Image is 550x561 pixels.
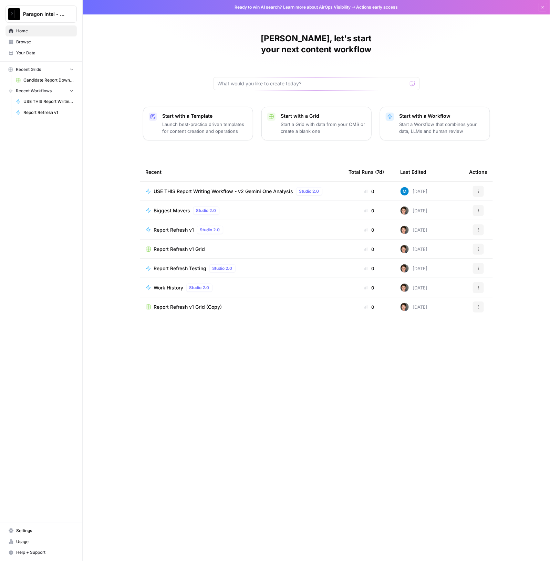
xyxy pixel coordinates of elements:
div: [DATE] [401,187,428,195]
span: Browse [16,39,74,45]
div: [DATE] [401,303,428,311]
a: Report Refresh v1Studio 2.0 [146,226,338,234]
div: 0 [349,284,390,291]
div: Total Runs (7d) [349,162,384,181]
div: 0 [349,304,390,310]
a: Candidate Report Download Sheet [13,75,77,86]
a: Usage [6,536,77,547]
span: Your Data [16,50,74,56]
div: Actions [469,162,488,181]
div: [DATE] [401,207,428,215]
span: USE THIS Report Writing Workflow - v2 Gemini One Analysis [23,98,74,105]
div: [DATE] [401,226,428,234]
button: Help + Support [6,547,77,558]
span: Biggest Movers [154,207,190,214]
a: Settings [6,525,77,536]
span: Studio 2.0 [212,265,232,272]
div: [DATE] [401,264,428,273]
span: Studio 2.0 [200,227,220,233]
img: qw00ik6ez51o8uf7vgx83yxyzow9 [401,284,409,292]
img: qw00ik6ez51o8uf7vgx83yxyzow9 [401,264,409,273]
div: 0 [349,207,390,214]
span: Recent Workflows [16,88,52,94]
img: qw00ik6ez51o8uf7vgx83yxyzow9 [401,226,409,234]
a: Report Refresh TestingStudio 2.0 [146,264,338,273]
img: Paragon Intel - Bill / Ty / Colby R&D Logo [8,8,20,20]
button: Recent Grids [6,64,77,75]
span: Report Refresh v1 Grid [154,246,205,253]
span: Actions early access [356,4,398,10]
div: [DATE] [401,284,428,292]
span: Settings [16,528,74,534]
a: USE THIS Report Writing Workflow - v2 Gemini One Analysis [13,96,77,107]
span: Home [16,28,74,34]
img: qw00ik6ez51o8uf7vgx83yxyzow9 [401,245,409,253]
a: Biggest MoversStudio 2.0 [146,207,338,215]
p: Start with a Grid [281,113,366,119]
span: Report Refresh Testing [154,265,207,272]
div: 0 [349,226,390,233]
a: Browse [6,36,77,47]
button: Workspace: Paragon Intel - Bill / Ty / Colby R&D [6,6,77,23]
span: Paragon Intel - Bill / Ty / [PERSON_NAME] R&D [23,11,65,18]
span: Help + Support [16,550,74,556]
div: 0 [349,188,390,195]
div: [DATE] [401,245,428,253]
p: Start with a Template [163,113,247,119]
input: What would you like to create today? [218,80,407,87]
span: Candidate Report Download Sheet [23,77,74,83]
span: Studio 2.0 [299,188,319,194]
p: Start a Grid with data from your CMS or create a blank one [281,121,366,135]
img: qw00ik6ez51o8uf7vgx83yxyzow9 [401,303,409,311]
div: 0 [349,246,390,253]
p: Launch best-practice driven templates for content creation and operations [163,121,247,135]
a: USE THIS Report Writing Workflow - v2 Gemini One AnalysisStudio 2.0 [146,187,338,195]
button: Start with a WorkflowStart a Workflow that combines your data, LLMs and human review [380,107,490,140]
h1: [PERSON_NAME], let's start your next content workflow [213,33,420,55]
a: Home [6,25,77,36]
div: 0 [349,265,390,272]
span: Ready to win AI search? about AirOps Visibility [235,4,351,10]
img: konibmub03x0hqp2fy8ehikfjcod [401,187,409,195]
button: Start with a GridStart a Grid with data from your CMS or create a blank one [261,107,372,140]
div: Recent [146,162,338,181]
span: Report Refresh v1 Grid (Copy) [154,304,222,310]
span: Usage [16,539,74,545]
span: Studio 2.0 [189,285,209,291]
a: Report Refresh v1 Grid (Copy) [146,304,338,310]
span: Report Refresh v1 [23,109,74,116]
a: Learn more [283,4,306,10]
button: Recent Workflows [6,86,77,96]
button: Start with a TemplateLaunch best-practice driven templates for content creation and operations [143,107,253,140]
a: Work HistoryStudio 2.0 [146,284,338,292]
a: Report Refresh v1 [13,107,77,118]
span: Studio 2.0 [196,208,216,214]
img: qw00ik6ez51o8uf7vgx83yxyzow9 [401,207,409,215]
a: Report Refresh v1 Grid [146,246,338,253]
p: Start a Workflow that combines your data, LLMs and human review [399,121,484,135]
span: Report Refresh v1 [154,226,194,233]
span: Recent Grids [16,66,41,73]
a: Your Data [6,47,77,59]
span: Work History [154,284,184,291]
span: USE THIS Report Writing Workflow - v2 Gemini One Analysis [154,188,293,195]
p: Start with a Workflow [399,113,484,119]
div: Last Edited [401,162,427,181]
